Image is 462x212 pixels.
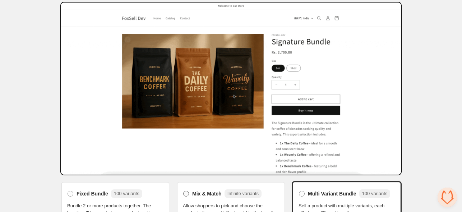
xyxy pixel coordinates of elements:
[60,2,402,175] img: Bundle Preview
[227,191,259,196] span: Infinite variants
[114,191,139,196] span: 100 variants
[362,191,388,196] span: 100 variants
[438,188,457,207] div: Açık sohbet
[308,190,356,197] span: Multi Variant Bundle
[192,190,222,197] span: Mix & Match
[77,190,108,197] span: Fixed Bundle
